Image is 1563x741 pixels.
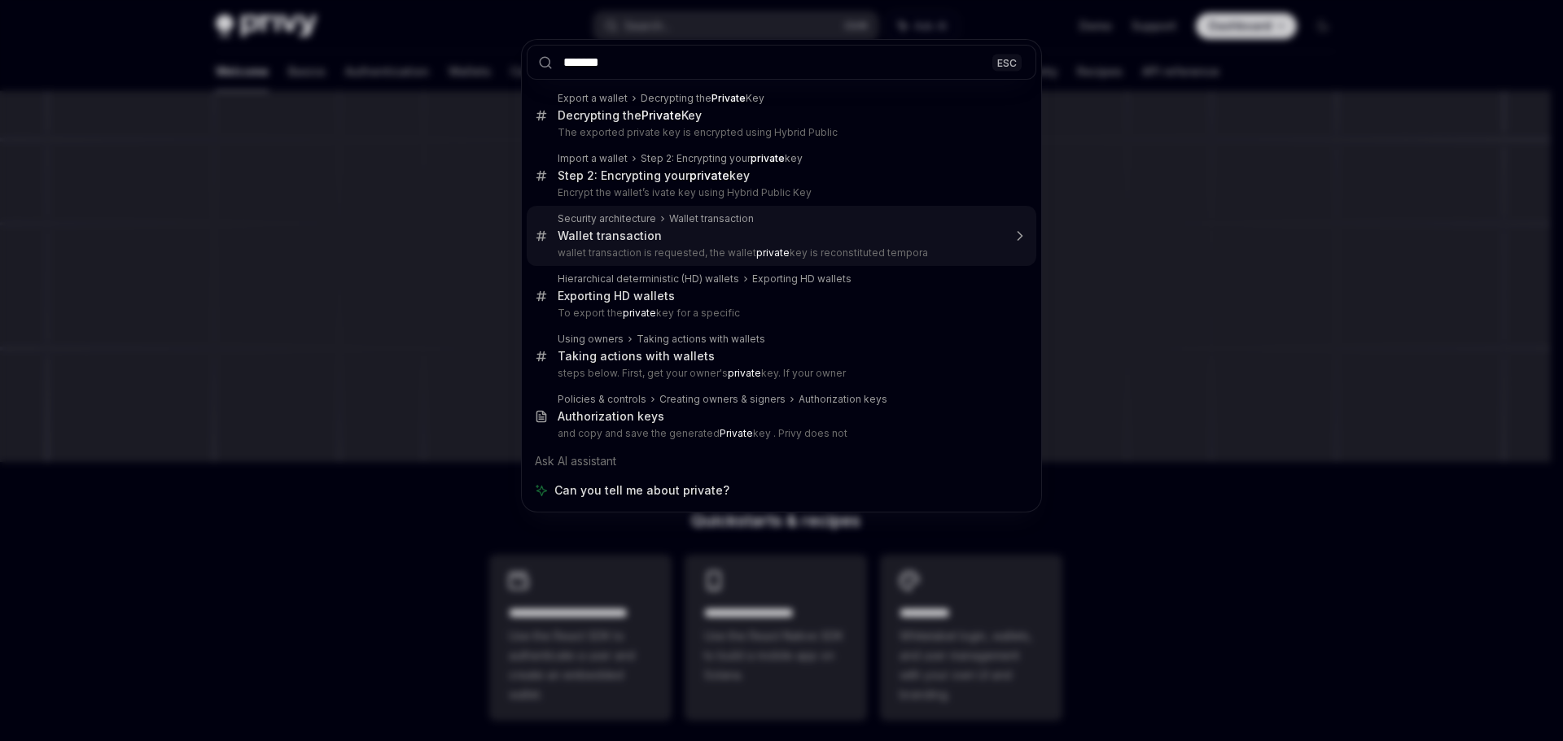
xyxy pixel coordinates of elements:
div: Exporting HD wallets [752,272,852,286]
p: The exported private key is encrypted using Hybrid Public [558,126,1002,139]
b: private [690,168,729,182]
p: wallet transaction is requested, the wallet key is reconstituted tempora [558,246,1002,259]
p: Encrypt the wallet’s ivate key using Hybrid Public Key [558,186,1002,199]
div: Step 2: Encrypting your key [641,152,803,165]
div: Step 2: Encrypting your key [558,168,750,183]
div: Taking actions with wallets [637,333,765,346]
div: Export a wallet [558,92,628,105]
div: Decrypting the Key [558,108,702,123]
div: Decrypting the Key [641,92,764,105]
div: Authorization keys [558,409,664,424]
div: Using owners [558,333,624,346]
div: Import a wallet [558,152,628,165]
div: Wallet transaction [669,212,754,225]
b: Private [711,92,746,104]
div: Creating owners & signers [659,393,786,406]
b: private [728,367,761,379]
b: private [751,152,785,164]
b: Private [641,108,681,122]
div: Policies & controls [558,393,646,406]
p: steps below. First, get your owner's key. If your owner [558,367,1002,380]
div: ESC [992,54,1022,71]
div: Hierarchical deterministic (HD) wallets [558,272,739,286]
div: Authorization keys [799,393,887,406]
b: private [623,307,656,319]
p: and copy and save the generated key . Privy does not [558,427,1002,440]
div: Exporting HD wallets [558,289,675,303]
div: Wallet transaction [558,229,662,243]
b: Private [720,427,753,439]
p: To export the key for a specific [558,307,1002,320]
div: Ask AI assistant [527,447,1036,476]
span: Can you tell me about private? [554,482,729,499]
div: Security architecture [558,212,656,225]
b: private [756,246,790,259]
div: Taking actions with wallets [558,349,715,364]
